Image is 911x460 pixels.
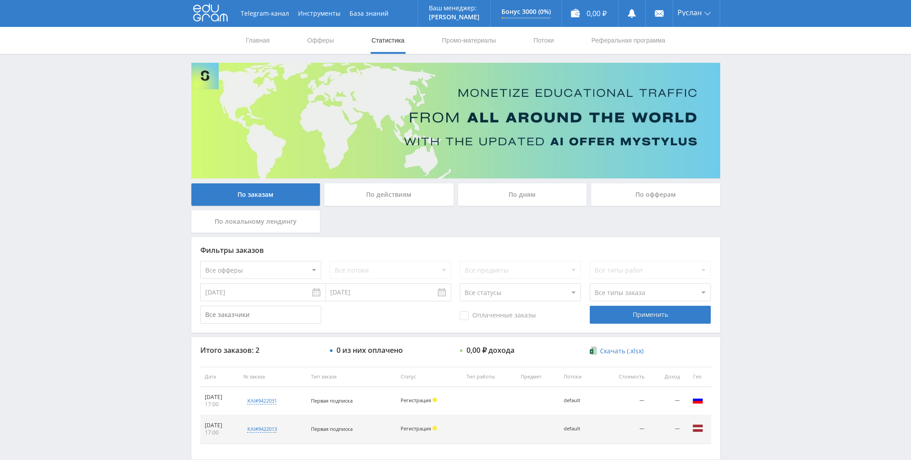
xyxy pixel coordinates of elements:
a: Скачать (.xlsx) [590,347,643,356]
div: 0,00 ₽ дохода [466,346,514,354]
a: Промо-материалы [441,27,497,54]
div: 0 из них оплачено [337,346,403,354]
th: Статус [396,367,462,387]
span: Оплаченные заказы [460,311,536,320]
div: Итого заказов: 2 [200,346,321,354]
th: Стоимость [599,367,649,387]
img: lva.png [692,423,703,434]
div: kai#9422031 [247,397,276,404]
span: Первая подписка [311,397,353,404]
span: Первая подписка [311,425,353,432]
td: — [599,415,649,443]
div: Применить [590,306,711,324]
th: Тип работы [462,367,516,387]
th: Предмет [516,367,559,387]
span: Регистрация [401,397,431,404]
div: Фильтры заказов [200,246,711,254]
span: Холд [432,426,437,430]
th: Тип заказа [307,367,396,387]
div: kai#9422013 [247,425,276,433]
img: rus.png [692,395,703,405]
div: [DATE] [205,394,234,401]
span: Регистрация [401,425,431,432]
td: — [599,387,649,415]
span: Руслан [678,9,702,16]
th: Гео [684,367,711,387]
p: [PERSON_NAME] [429,13,479,21]
div: 17:00 [205,429,234,436]
td: — [649,387,684,415]
input: Все заказчики [200,306,321,324]
div: [DATE] [205,422,234,429]
div: По действиям [324,183,453,206]
div: По заказам [191,183,320,206]
div: default [564,398,594,404]
div: По локальному лендингу [191,210,320,233]
div: default [564,426,594,432]
p: Бонус 3000 (0%) [501,8,551,15]
a: Офферы [307,27,335,54]
a: Главная [245,27,271,54]
a: Реферальная программа [591,27,666,54]
th: № заказа [238,367,307,387]
div: По офферам [591,183,720,206]
img: Banner [191,63,720,178]
th: Потоки [559,367,598,387]
a: Статистика [371,27,406,54]
p: Ваш менеджер: [429,4,479,12]
div: По дням [458,183,587,206]
th: Дата [200,367,239,387]
img: xlsx [590,346,597,355]
td: — [649,415,684,443]
div: 17:00 [205,401,234,408]
span: Скачать (.xlsx) [600,347,643,355]
span: Холд [432,398,437,402]
th: Доход [649,367,684,387]
a: Потоки [532,27,555,54]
